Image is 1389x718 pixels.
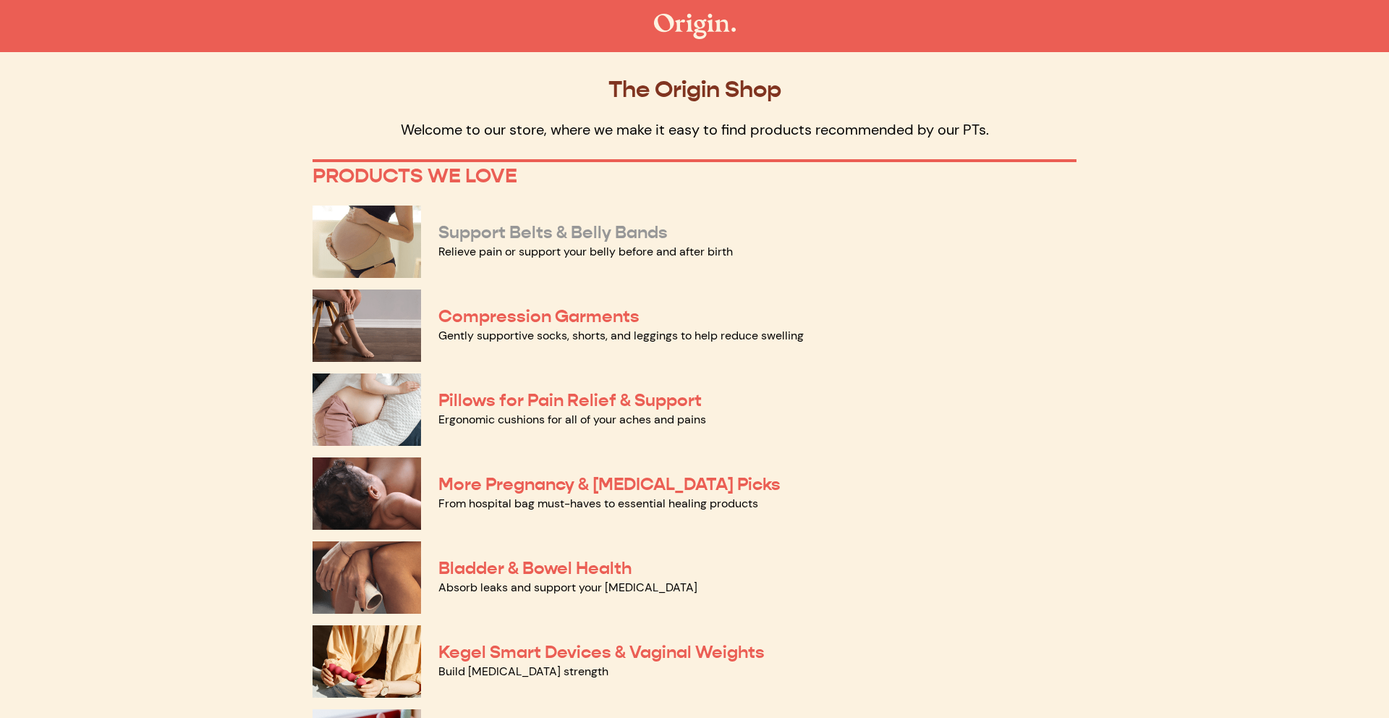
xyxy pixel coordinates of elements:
[438,664,608,679] a: Build [MEDICAL_DATA] strength
[438,580,697,595] a: Absorb leaks and support your [MEDICAL_DATA]
[313,290,421,362] img: Compression Garments
[438,328,804,343] a: Gently supportive socks, shorts, and leggings to help reduce swelling
[438,473,781,495] a: More Pregnancy & [MEDICAL_DATA] Picks
[313,120,1076,139] p: Welcome to our store, where we make it easy to find products recommended by our PTs.
[313,164,1076,188] p: PRODUCTS WE LOVE
[313,206,421,278] img: Support Belts & Belly Bands
[438,641,765,663] a: Kegel Smart Devices & Vaginal Weights
[438,496,758,511] a: From hospital bag must-haves to essential healing products
[313,75,1076,103] p: The Origin Shop
[654,14,736,39] img: The Origin Shop
[438,389,702,411] a: Pillows for Pain Relief & Support
[313,373,421,446] img: Pillows for Pain Relief & Support
[313,625,421,698] img: Kegel Smart Devices & Vaginal Weights
[438,305,640,327] a: Compression Garments
[313,541,421,614] img: Bladder & Bowel Health
[438,244,733,259] a: Relieve pain or support your belly before and after birth
[313,457,421,530] img: More Pregnancy & Postpartum Picks
[438,221,668,243] a: Support Belts & Belly Bands
[438,557,632,579] a: Bladder & Bowel Health
[438,412,706,427] a: Ergonomic cushions for all of your aches and pains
